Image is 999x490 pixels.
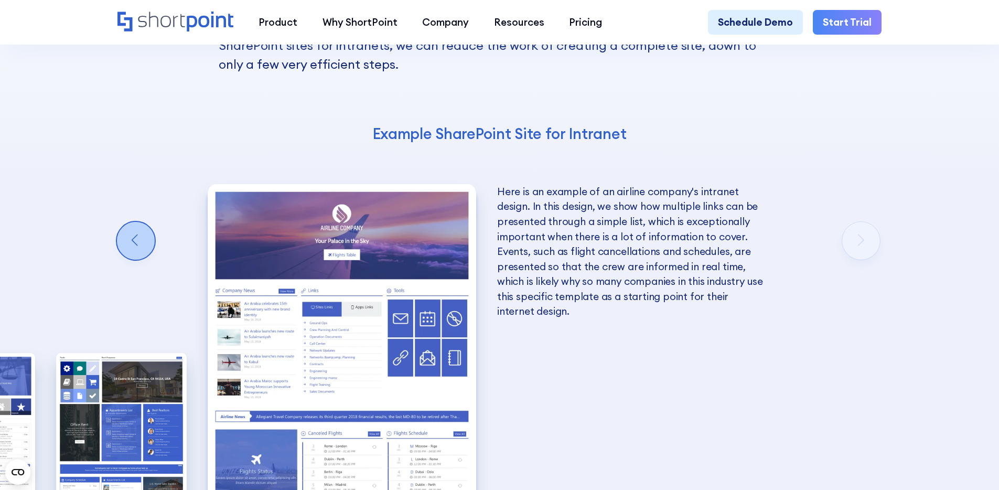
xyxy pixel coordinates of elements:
[810,368,999,490] iframe: Chat Widget
[5,460,30,485] button: Open CMP widget
[494,15,544,30] div: Resources
[422,15,469,30] div: Company
[497,184,766,319] p: Here is an example of an airline company's intranet design. In this design, we show how multiple ...
[481,10,557,35] a: Resources
[117,222,155,260] div: Previous slide
[310,10,410,35] a: Why ShortPoint
[557,10,615,35] a: Pricing
[259,15,297,30] div: Product
[813,10,882,35] a: Start Trial
[569,15,602,30] div: Pricing
[323,15,398,30] div: Why ShortPoint
[219,124,781,143] h4: Example SharePoint Site for Intranet
[246,10,310,35] a: Product
[708,10,803,35] a: Schedule Demo
[117,12,233,33] a: Home
[410,10,481,35] a: Company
